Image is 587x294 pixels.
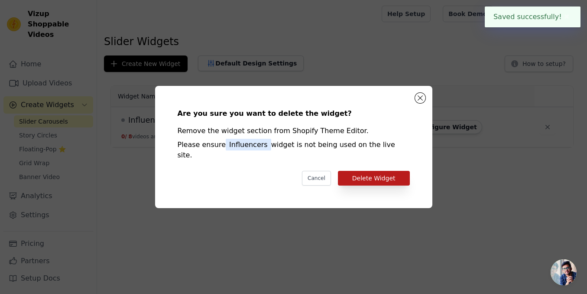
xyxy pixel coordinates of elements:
[415,93,425,103] button: Close modal
[562,12,572,22] button: Close
[485,7,581,27] div: Saved successfully!
[226,139,271,150] span: Influencers
[551,259,577,285] div: Open chat
[178,126,410,136] div: Remove the widget section from Shopify Theme Editor.
[338,171,410,186] button: Delete Widget
[178,140,410,160] div: Please ensure widget is not being used on the live site.
[302,171,331,186] button: Cancel
[178,108,410,119] div: Are you sure you want to delete the widget?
